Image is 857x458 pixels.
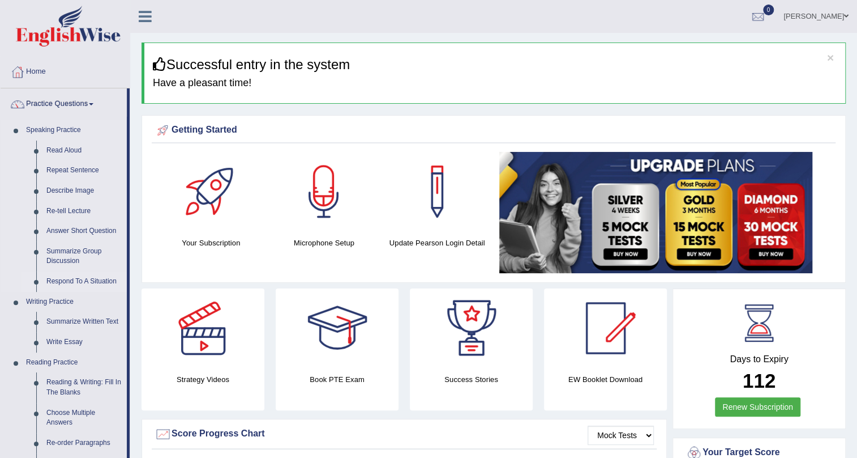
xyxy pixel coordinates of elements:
a: Choose Multiple Answers [41,403,127,433]
h4: Book PTE Exam [276,374,398,385]
a: Re-order Paragraphs [41,433,127,453]
h4: Days to Expiry [685,354,833,364]
a: Answer Short Question [41,221,127,241]
a: Speaking Practice [21,120,127,141]
h4: Your Subscription [160,237,262,249]
div: Getting Started [155,122,833,139]
a: Describe Image [41,181,127,201]
a: Summarize Group Discussion [41,241,127,272]
h4: Have a pleasant time! [153,78,837,89]
h4: Strategy Videos [142,374,264,385]
h4: EW Booklet Download [544,374,667,385]
b: 112 [743,370,775,392]
a: Practice Questions [1,88,127,117]
a: Home [1,56,130,84]
a: Renew Subscription [715,397,800,417]
a: Write Essay [41,332,127,353]
a: Repeat Sentence [41,160,127,181]
h4: Update Pearson Login Detail [386,237,488,249]
a: Respond To A Situation [41,272,127,292]
a: Re-tell Lecture [41,201,127,222]
a: Reading Practice [21,353,127,373]
h4: Microphone Setup [273,237,375,249]
h4: Success Stories [410,374,533,385]
a: Read Aloud [41,141,127,161]
a: Writing Practice [21,292,127,312]
a: Summarize Written Text [41,312,127,332]
span: 0 [763,5,774,15]
button: × [827,52,834,63]
h3: Successful entry in the system [153,57,837,72]
div: Score Progress Chart [155,426,654,443]
img: small5.jpg [499,152,812,273]
a: Reading & Writing: Fill In The Blanks [41,372,127,402]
